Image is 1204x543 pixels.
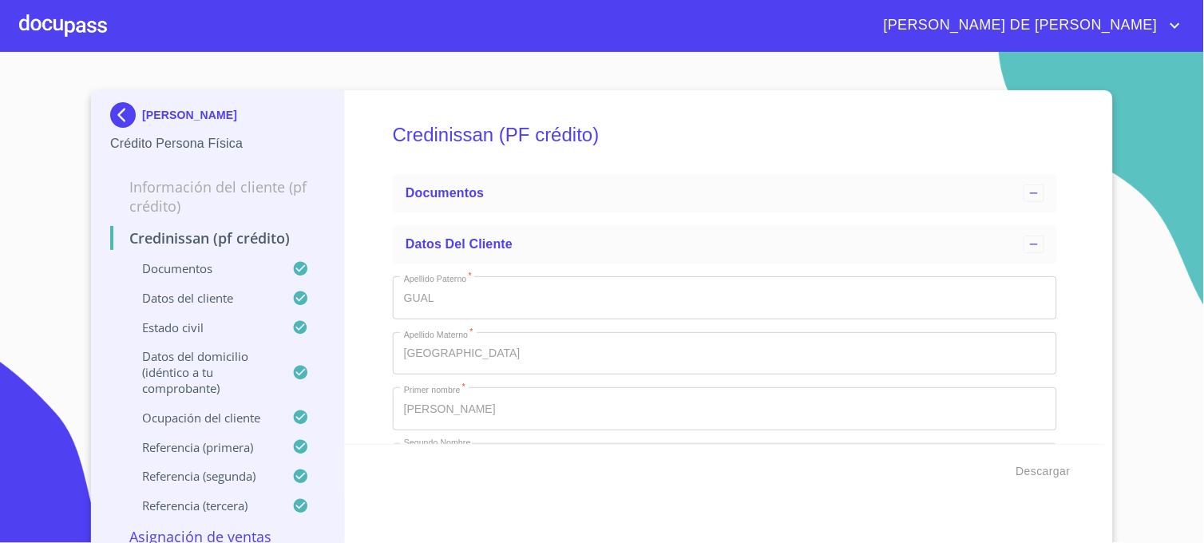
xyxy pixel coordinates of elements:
img: Docupass spot blue [110,102,142,128]
p: Crédito Persona Física [110,134,325,153]
p: Datos del domicilio (idéntico a tu comprobante) [110,348,292,396]
div: [PERSON_NAME] [110,102,325,134]
p: Datos del cliente [110,290,292,306]
div: Datos del cliente [393,225,1057,264]
span: Descargar [1016,462,1071,482]
span: [PERSON_NAME] DE [PERSON_NAME] [872,13,1166,38]
p: Referencia (tercera) [110,497,292,513]
p: Estado Civil [110,319,292,335]
p: Ocupación del Cliente [110,410,292,426]
p: [PERSON_NAME] [142,109,237,121]
p: Información del cliente (PF crédito) [110,177,325,216]
p: Credinissan (PF crédito) [110,228,325,248]
span: Datos del cliente [406,237,513,251]
button: Descargar [1010,457,1077,486]
span: Documentos [406,186,484,200]
button: account of current user [872,13,1185,38]
h5: Credinissan (PF crédito) [393,102,1057,168]
p: Documentos [110,260,292,276]
p: Referencia (primera) [110,439,292,455]
p: Referencia (segunda) [110,468,292,484]
div: Documentos [393,174,1057,212]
